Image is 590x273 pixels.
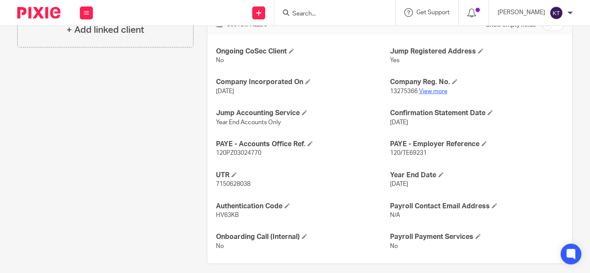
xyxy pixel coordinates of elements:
[390,119,408,126] span: [DATE]
[216,140,390,149] h4: PAYE - Accounts Office Ref.
[416,9,450,16] span: Get Support
[390,150,427,156] span: 120/TE69231
[216,88,234,94] span: [DATE]
[216,78,390,87] h4: Company Incorporated On
[216,150,261,156] span: 120PZ03024770
[216,57,224,63] span: No
[390,109,564,118] h4: Confirmation Statement Date
[17,7,60,19] img: Pixie
[216,109,390,118] h4: Jump Accounting Service
[390,171,564,180] h4: Year End Date
[390,202,564,211] h4: Payroll Contact Email Address
[390,140,564,149] h4: PAYE - Employer Reference
[390,181,408,187] span: [DATE]
[216,47,390,56] h4: Ongoing CoSec Client
[216,181,251,187] span: 7150628038
[390,78,564,87] h4: Company Reg. No.
[67,23,144,37] h4: + Add linked client
[390,47,564,56] h4: Jump Registered Address
[216,171,390,180] h4: UTR
[549,6,563,20] img: svg%3E
[419,88,447,94] a: View more
[216,202,390,211] h4: Authentication Code
[216,212,239,218] span: HV63KB
[216,119,281,126] span: Year End Accounts Only
[292,10,369,18] input: Search
[390,243,398,249] span: No
[216,232,390,242] h4: Onboarding Call (Internal)
[390,212,400,218] span: N/A
[390,232,564,242] h4: Payroll Payment Services
[390,88,418,94] span: 13275366
[216,243,224,249] span: No
[498,8,545,17] p: [PERSON_NAME]
[390,57,400,63] span: Yes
